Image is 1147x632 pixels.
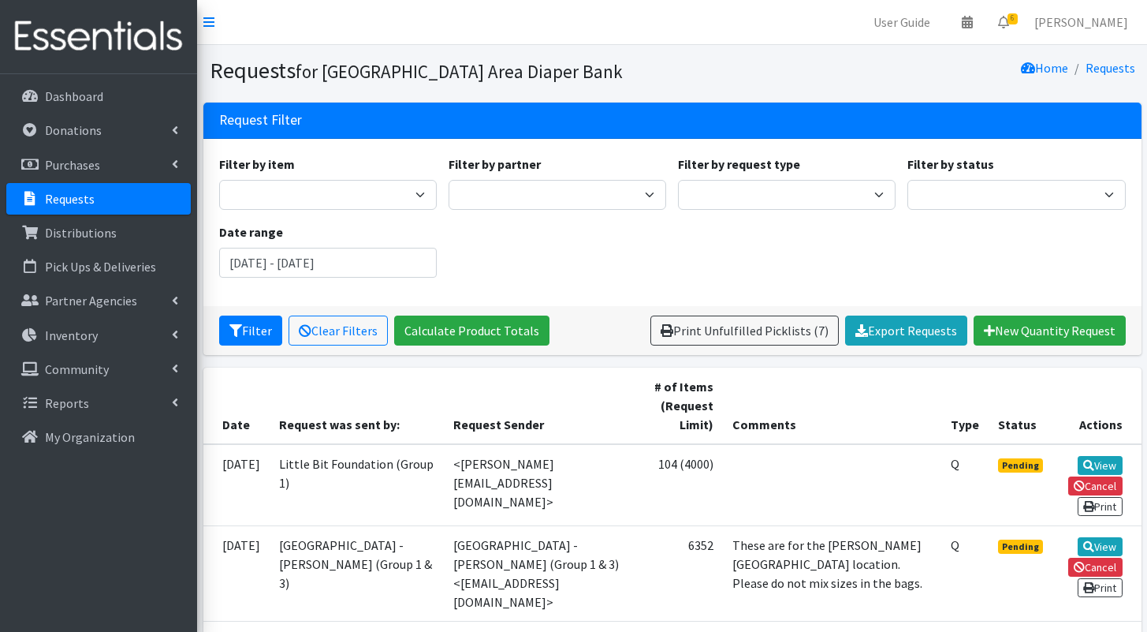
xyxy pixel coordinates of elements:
[203,444,270,526] td: [DATE]
[6,320,191,351] a: Inventory
[6,353,191,385] a: Community
[444,368,638,444] th: Request Sender
[219,112,302,129] h3: Request Filter
[45,88,103,104] p: Dashboard
[6,251,191,282] a: Pick Ups & Deliveries
[845,316,967,346] a: Export Requests
[723,525,942,621] td: These are for the [PERSON_NAME][GEOGRAPHIC_DATA] location. Please do not mix sizes in the bags.
[1086,60,1135,76] a: Requests
[444,525,638,621] td: [GEOGRAPHIC_DATA] - [PERSON_NAME] (Group 1 & 3) <[EMAIL_ADDRESS][DOMAIN_NAME]>
[1078,456,1123,475] a: View
[1055,368,1141,444] th: Actions
[219,248,437,278] input: January 1, 2011 - December 31, 2011
[723,368,942,444] th: Comments
[998,458,1043,473] span: Pending
[985,6,1022,38] a: 6
[45,191,95,207] p: Requests
[6,149,191,181] a: Purchases
[219,223,283,241] label: Date range
[974,316,1126,346] a: New Quantity Request
[449,155,541,174] label: Filter by partner
[203,368,270,444] th: Date
[637,368,722,444] th: # of Items (Request Limit)
[1022,6,1141,38] a: [PERSON_NAME]
[998,540,1043,554] span: Pending
[394,316,549,346] a: Calculate Product Totals
[6,421,191,453] a: My Organization
[45,395,89,411] p: Reports
[951,456,959,472] abbr: Quantity
[1068,477,1123,496] a: Cancel
[6,114,191,146] a: Donations
[270,368,444,444] th: Request was sent by:
[1078,497,1123,516] a: Print
[637,525,722,621] td: 6352
[296,60,623,83] small: for [GEOGRAPHIC_DATA] Area Diaper Bank
[45,225,117,241] p: Distributions
[289,316,388,346] a: Clear Filters
[861,6,943,38] a: User Guide
[907,155,994,174] label: Filter by status
[989,368,1055,444] th: Status
[444,444,638,526] td: <[PERSON_NAME][EMAIL_ADDRESS][DOMAIN_NAME]>
[6,217,191,249] a: Distributions
[1007,13,1018,24] span: 6
[6,183,191,215] a: Requests
[219,316,282,346] button: Filter
[6,10,191,63] img: HumanEssentials
[6,285,191,316] a: Partner Agencies
[951,537,959,553] abbr: Quantity
[637,444,722,526] td: 104 (4000)
[270,444,444,526] td: Little Bit Foundation (Group 1)
[45,361,109,377] p: Community
[1068,558,1123,577] a: Cancel
[45,327,98,343] p: Inventory
[219,155,295,174] label: Filter by item
[270,525,444,621] td: [GEOGRAPHIC_DATA] - [PERSON_NAME] (Group 1 & 3)
[941,368,989,444] th: Type
[203,525,270,621] td: [DATE]
[6,387,191,419] a: Reports
[1021,60,1068,76] a: Home
[6,80,191,112] a: Dashboard
[45,157,100,173] p: Purchases
[45,122,102,138] p: Donations
[45,293,137,309] p: Partner Agencies
[650,316,839,346] a: Print Unfulfilled Picklists (7)
[210,57,667,84] h1: Requests
[678,155,800,174] label: Filter by request type
[45,259,156,275] p: Pick Ups & Deliveries
[1078,537,1123,556] a: View
[45,429,135,445] p: My Organization
[1078,578,1123,597] a: Print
